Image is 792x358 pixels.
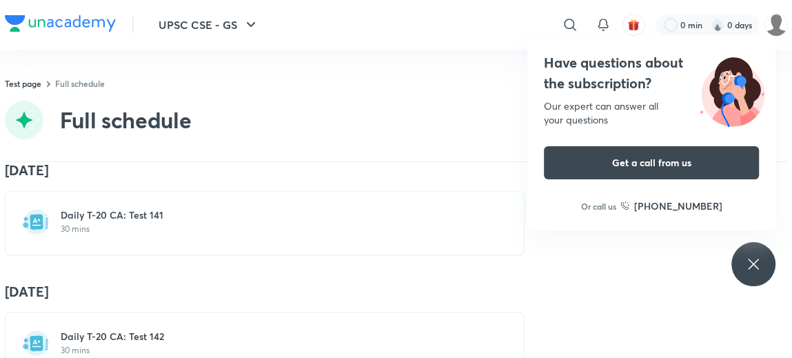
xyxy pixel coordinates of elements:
[581,200,616,212] p: Or call us
[689,52,775,127] img: ttu_illustration_new.svg
[55,78,105,89] a: Full schedule
[627,19,640,31] img: avatar
[622,14,644,36] button: avatar
[5,78,41,89] a: Test page
[5,15,116,35] a: Company Logo
[764,13,788,37] img: Trupti Meshram
[61,344,485,355] p: 30 mins
[5,15,116,32] img: Company Logo
[61,223,485,234] p: 30 mins
[634,199,722,213] h6: [PHONE_NUMBER]
[60,106,192,134] h2: Full schedule
[22,329,50,357] img: test
[711,18,724,32] img: streak
[620,199,722,213] a: [PHONE_NUMBER]
[544,52,759,94] h4: Have questions about the subscription?
[22,208,50,235] img: test
[61,208,485,221] h6: Daily T-20 CA: Test 141
[5,283,788,301] h4: [DATE]
[5,161,788,179] h4: [DATE]
[544,99,759,127] div: Our expert can answer all your questions
[544,146,759,179] button: Get a call from us
[61,329,485,343] h6: Daily T-20 CA: Test 142
[150,11,267,39] button: UPSC CSE - GS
